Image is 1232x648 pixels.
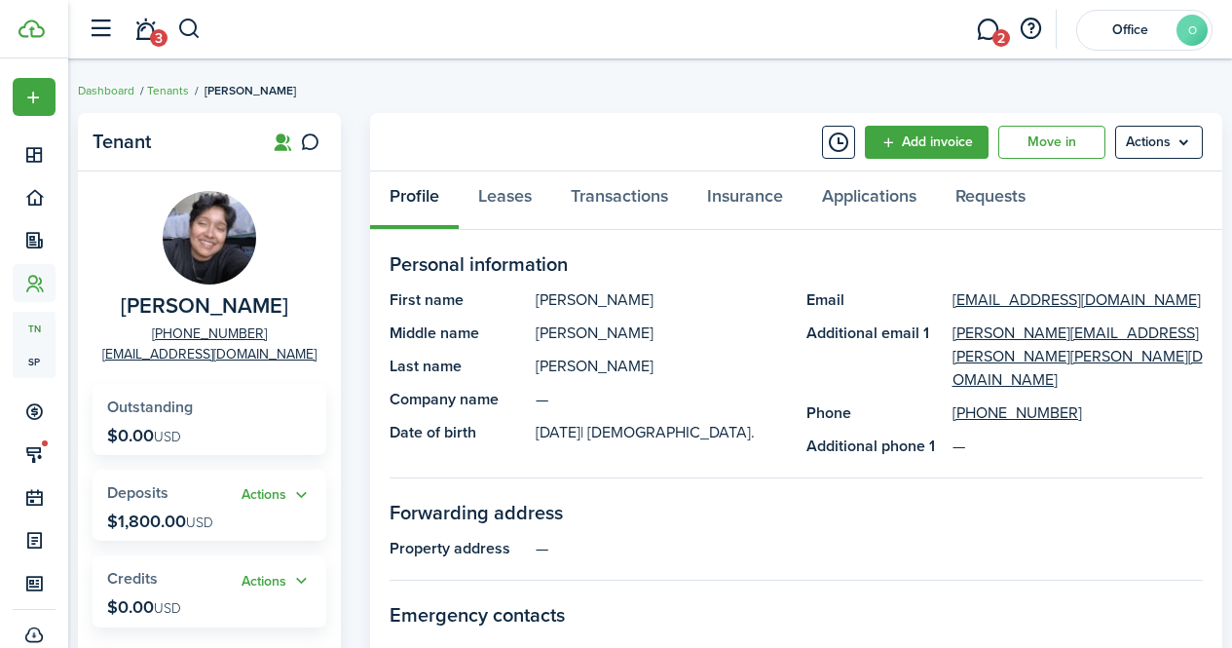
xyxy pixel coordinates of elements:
span: Olivia Rodriguez [121,294,288,319]
panel-main-title: Middle name [390,322,526,345]
a: Dashboard [78,82,134,99]
panel-main-section-title: Emergency contacts [390,600,1203,629]
panel-main-title: Tenant [93,131,248,153]
a: Messaging [969,5,1006,55]
span: Credits [107,567,158,590]
span: [PERSON_NAME] [205,82,296,99]
panel-main-description: [PERSON_NAME] [536,355,787,378]
a: [PERSON_NAME][EMAIL_ADDRESS][PERSON_NAME][PERSON_NAME][DOMAIN_NAME] [952,322,1204,392]
panel-main-description: [DATE] [536,421,787,444]
panel-main-section-title: Personal information [390,249,1203,279]
a: Move in [998,126,1105,159]
button: Timeline [822,126,855,159]
menu-btn: Actions [1115,126,1203,159]
span: Outstanding [107,396,193,418]
panel-main-description: — [536,388,787,411]
img: TenantCloud [19,19,45,38]
span: USD [154,598,181,619]
avatar-text: O [1176,15,1208,46]
a: Requests [936,172,1045,230]
panel-main-title: Property address [390,537,526,560]
panel-main-title: Date of birth [390,421,526,444]
a: [EMAIL_ADDRESS][DOMAIN_NAME] [952,288,1201,312]
a: [PHONE_NUMBER] [152,324,267,344]
p: $0.00 [107,426,181,445]
span: Deposits [107,481,168,504]
panel-main-description: — [536,537,1203,560]
panel-main-title: First name [390,288,526,312]
a: sp [13,345,56,378]
button: Open sidebar [82,11,119,48]
span: USD [154,427,181,447]
button: Open menu [1115,126,1203,159]
p: $0.00 [107,597,181,617]
a: [EMAIL_ADDRESS][DOMAIN_NAME] [102,344,317,364]
span: Office [1091,23,1169,37]
button: Actions [242,570,312,592]
span: | [DEMOGRAPHIC_DATA]. [580,421,755,443]
a: Tenants [147,82,189,99]
panel-main-description: [PERSON_NAME] [536,322,787,345]
a: Applications [803,172,936,230]
panel-main-title: Last name [390,355,526,378]
button: Open menu [13,78,56,116]
panel-main-title: Email [806,288,943,312]
img: Olivia Rodriguez [163,191,256,285]
a: Leases [459,172,551,230]
a: tn [13,312,56,345]
span: 3 [150,29,168,47]
a: Add invoice [865,126,989,159]
panel-main-description: [PERSON_NAME] [536,288,787,312]
button: Actions [242,484,312,507]
a: Transactions [551,172,688,230]
panel-main-title: Additional phone 1 [806,435,943,458]
span: USD [186,513,213,533]
a: Notifications [127,5,164,55]
button: Open menu [242,570,312,592]
p: $1,800.00 [107,512,213,531]
a: [PHONE_NUMBER] [952,401,1082,425]
panel-main-title: Phone [806,401,943,425]
a: Insurance [688,172,803,230]
span: 2 [992,29,1010,47]
button: Open resource center [1014,13,1047,46]
button: Search [177,13,202,46]
panel-main-section-title: Forwarding address [390,498,1203,527]
button: Open menu [242,484,312,507]
panel-main-title: Company name [390,388,526,411]
panel-main-title: Additional email 1 [806,322,943,392]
